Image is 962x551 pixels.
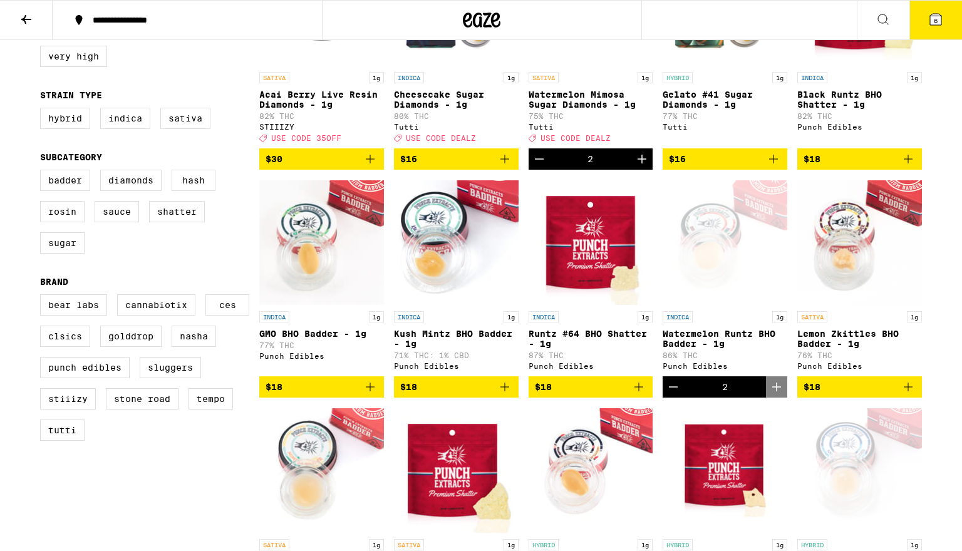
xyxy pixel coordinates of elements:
[259,148,384,170] button: Add to bag
[400,154,417,164] span: $16
[529,112,653,120] p: 75% THC
[797,362,922,370] div: Punch Edibles
[797,112,922,120] p: 82% THC
[259,341,384,349] p: 77% THC
[663,329,787,349] p: Watermelon Runtz BHO Badder - 1g
[797,90,922,110] p: Black Runtz BHO Shatter - 1g
[907,72,922,83] p: 1g
[394,112,519,120] p: 80% THC
[529,90,653,110] p: Watermelon Mimosa Sugar Diamonds - 1g
[535,382,552,392] span: $18
[271,134,341,142] span: USE CODE 35OFF
[529,123,653,131] div: Tutti
[259,123,384,131] div: STIIIZY
[663,311,693,322] p: INDICA
[529,148,550,170] button: Decrement
[394,180,519,305] img: Punch Edibles - Kush Mintz BHO Badder - 1g
[631,148,653,170] button: Increment
[40,90,102,100] legend: Strain Type
[394,123,519,131] div: Tutti
[797,72,827,83] p: INDICA
[40,294,107,316] label: Bear Labs
[259,311,289,322] p: INDICA
[504,311,519,322] p: 1g
[394,180,519,376] a: Open page for Kush Mintz BHO Badder - 1g from Punch Edibles
[529,362,653,370] div: Punch Edibles
[797,148,922,170] button: Add to bag
[100,326,162,347] label: GoldDrop
[797,180,922,305] img: Punch Edibles - Lemon Zkittles BHO Badder - 1g
[529,376,653,398] button: Add to bag
[266,382,282,392] span: $18
[722,382,728,392] div: 2
[529,329,653,349] p: Runtz #64 BHO Shatter - 1g
[394,90,519,110] p: Cheesecake Sugar Diamonds - 1g
[394,539,424,550] p: SATIVA
[663,180,787,376] a: Open page for Watermelon Runtz BHO Badder - 1g from Punch Edibles
[504,539,519,550] p: 1g
[40,108,90,129] label: Hybrid
[259,539,289,550] p: SATIVA
[772,311,787,322] p: 1g
[797,329,922,349] p: Lemon Zkittles BHO Badder - 1g
[40,201,85,222] label: Rosin
[259,376,384,398] button: Add to bag
[804,154,820,164] span: $18
[540,134,611,142] span: USE CODE DEALZ
[259,352,384,360] div: Punch Edibles
[772,72,787,83] p: 1g
[797,180,922,376] a: Open page for Lemon Zkittles BHO Badder - 1g from Punch Edibles
[394,351,519,359] p: 71% THC: 1% CBD
[907,311,922,322] p: 1g
[504,72,519,83] p: 1g
[259,180,384,376] a: Open page for GMO BHO Badder - 1g from Punch Edibles
[394,362,519,370] div: Punch Edibles
[40,326,90,347] label: CLSICS
[369,72,384,83] p: 1g
[369,539,384,550] p: 1g
[40,46,107,67] label: Very High
[394,408,519,533] img: Punch Edibles - Secret Stash BHO Shatter - 1g
[95,201,139,222] label: Sauce
[663,362,787,370] div: Punch Edibles
[669,154,686,164] span: $16
[8,9,90,19] span: Hi. Need any help?
[400,382,417,392] span: $18
[663,351,787,359] p: 86% THC
[394,72,424,83] p: INDICA
[529,351,653,359] p: 87% THC
[259,72,289,83] p: SATIVA
[266,154,282,164] span: $30
[804,382,820,392] span: $18
[638,539,653,550] p: 1g
[172,326,216,347] label: NASHA
[909,1,962,39] button: 6
[394,311,424,322] p: INDICA
[663,376,684,398] button: Decrement
[406,134,476,142] span: USE CODE DEALZ
[40,277,68,287] legend: Brand
[40,420,85,441] label: Tutti
[149,201,205,222] label: Shatter
[797,311,827,322] p: SATIVA
[797,376,922,398] button: Add to bag
[772,539,787,550] p: 1g
[40,152,102,162] legend: Subcategory
[259,90,384,110] p: Acai Berry Live Resin Diamonds - 1g
[394,329,519,349] p: Kush Mintz BHO Badder - 1g
[40,170,90,191] label: Badder
[797,539,827,550] p: HYBRID
[100,108,150,129] label: Indica
[663,539,693,550] p: HYBRID
[529,72,559,83] p: SATIVA
[663,112,787,120] p: 77% THC
[907,539,922,550] p: 1g
[663,90,787,110] p: Gelato #41 Sugar Diamonds - 1g
[663,123,787,131] div: Tutti
[529,539,559,550] p: HYBRID
[934,17,938,24] span: 6
[160,108,210,129] label: Sativa
[529,180,653,376] a: Open page for Runtz #64 BHO Shatter - 1g from Punch Edibles
[638,311,653,322] p: 1g
[205,294,249,316] label: CES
